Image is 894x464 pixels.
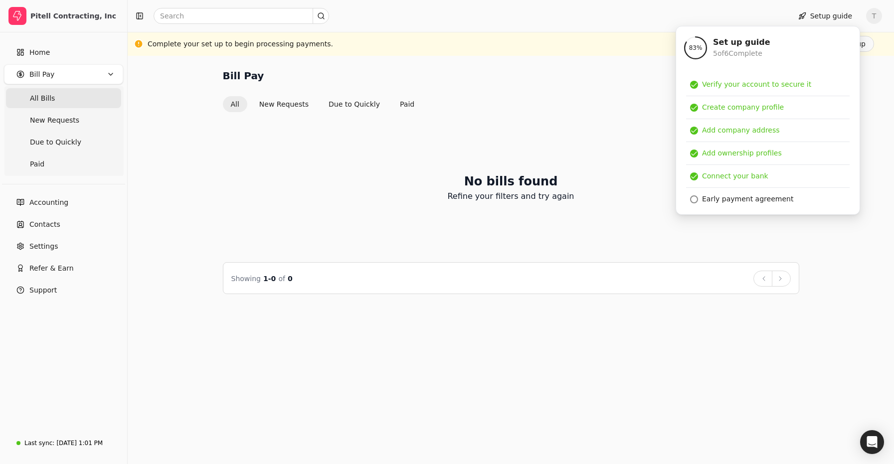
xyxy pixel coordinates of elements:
[29,241,58,252] span: Settings
[321,96,388,112] button: Due to Quickly
[447,190,574,202] p: Refine your filters and try again
[702,102,784,113] div: Create company profile
[6,88,121,108] a: All Bills
[30,137,81,148] span: Due to Quickly
[29,219,60,230] span: Contacts
[866,8,882,24] button: T
[30,93,55,104] span: All Bills
[702,79,811,90] div: Verify your account to secure it
[860,430,884,454] div: Open Intercom Messenger
[30,11,119,21] div: Pitell Contracting, Inc
[4,214,123,234] a: Contacts
[24,439,54,448] div: Last sync:
[6,110,121,130] a: New Requests
[4,258,123,278] button: Refer & Earn
[464,172,558,190] h2: No bills found
[154,8,329,24] input: Search
[29,69,54,80] span: Bill Pay
[689,43,703,52] span: 83 %
[29,47,50,58] span: Home
[148,39,333,49] div: Complete your set up to begin processing payments.
[392,96,422,112] button: Paid
[6,132,121,152] a: Due to Quickly
[30,159,44,169] span: Paid
[223,68,264,84] h2: Bill Pay
[263,275,276,283] span: 1 - 0
[251,96,317,112] button: New Requests
[702,148,782,158] div: Add ownership profiles
[713,48,770,59] div: 5 of 6 Complete
[231,275,261,283] span: Showing
[223,96,247,112] button: All
[223,96,423,112] div: Invoice filter options
[56,439,103,448] div: [DATE] 1:01 PM
[4,42,123,62] a: Home
[288,275,293,283] span: 0
[29,197,68,208] span: Accounting
[4,236,123,256] a: Settings
[4,434,123,452] a: Last sync:[DATE] 1:01 PM
[4,192,123,212] a: Accounting
[702,171,768,181] div: Connect your bank
[790,8,860,24] button: Setup guide
[6,154,121,174] a: Paid
[4,280,123,300] button: Support
[29,285,57,296] span: Support
[278,275,285,283] span: of
[702,125,780,136] div: Add company address
[702,194,793,204] div: Early payment agreement
[4,64,123,84] button: Bill Pay
[676,26,860,215] div: Setup guide
[713,36,770,48] div: Set up guide
[29,263,74,274] span: Refer & Earn
[30,115,79,126] span: New Requests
